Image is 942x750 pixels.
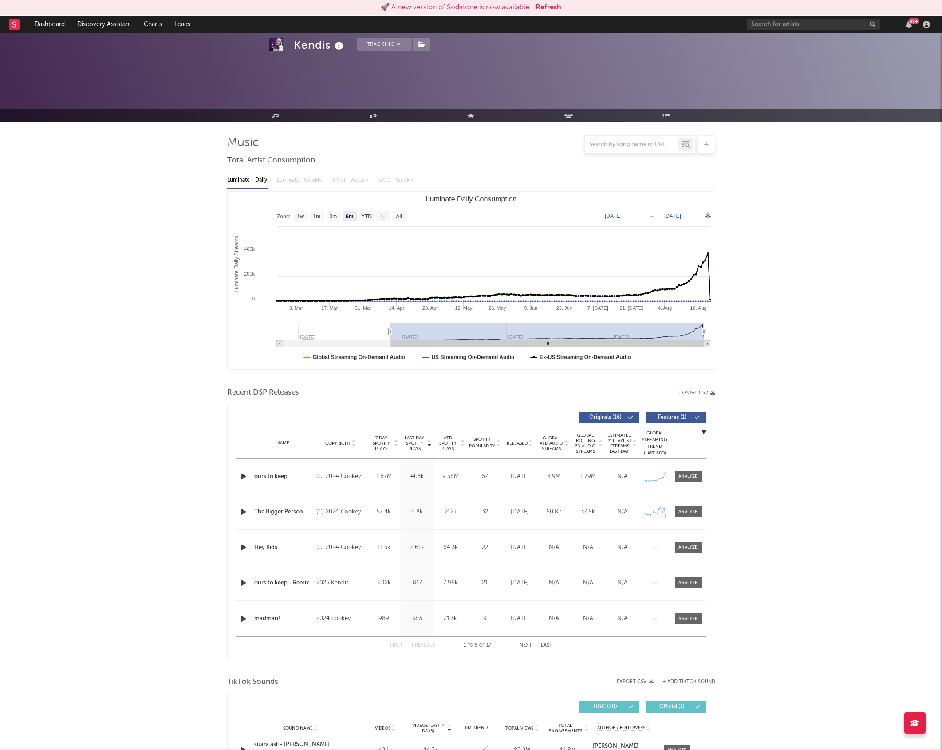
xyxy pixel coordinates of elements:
div: ours to keep [254,472,312,481]
span: Total Artist Consumption [227,155,315,166]
text: 400k [244,246,255,252]
text: Luminate Daily Streams [233,236,239,292]
span: Videos [375,726,390,731]
span: UGC ( 20 ) [585,704,626,710]
button: Next [520,643,532,648]
a: ours to keep - Remix [254,579,312,588]
button: Previous [412,643,435,648]
span: Sound Name [283,726,313,731]
button: Official(1) [646,701,706,713]
div: 3.92k [370,579,398,588]
span: Total Views [505,726,533,731]
a: The Bigger Person [254,508,312,517]
button: First [390,643,403,648]
text: 1w [297,213,304,220]
span: Estimated % Playlist Streams Last Day [607,433,632,454]
button: Export CSV [617,679,654,684]
text: 17. Mar [321,305,338,311]
text: 12. May [455,305,473,311]
button: + Add TikTok Sound [662,679,715,684]
span: Author / Followers [597,725,645,731]
div: 7.96k [436,579,465,588]
div: 21 [469,579,501,588]
div: N/A [607,614,637,623]
text: 3m [329,213,337,220]
text: → [649,213,654,219]
div: 99 + [908,18,919,24]
div: N/A [539,543,569,552]
div: 817 [403,579,432,588]
div: 11.5k [370,543,398,552]
div: 9.8k [403,508,432,517]
button: Refresh [536,2,561,13]
text: 21. [DATE] [619,305,643,311]
text: 1m [313,213,320,220]
div: suara asli - [PERSON_NAME] [254,740,347,749]
div: Name [254,440,312,446]
span: Copyright [325,441,351,446]
div: N/A [607,543,637,552]
div: Hey Kids [254,543,312,552]
text: 26. May [489,305,506,311]
div: [DATE] [505,614,535,623]
span: Total Engagements [547,723,583,734]
div: Luminate - Daily [227,173,268,188]
div: madman! [254,614,312,623]
div: [DATE] [505,508,535,517]
div: N/A [539,579,569,588]
div: 2.61k [403,543,432,552]
span: TikTok Sounds [227,677,278,687]
div: 2024 cookey. [316,613,365,624]
button: Originals(16) [579,412,639,423]
div: 2025 Kendis [316,578,365,588]
div: 67 [469,472,501,481]
svg: Luminate Daily Consumption [228,192,715,369]
span: ATD Spotify Plays [436,435,460,451]
div: Global Streaming Trend (Last 60D) [642,430,668,457]
div: 405k [403,472,432,481]
text: 28. Apr [422,305,438,311]
span: 7 Day Spotify Plays [370,435,393,451]
span: to [468,643,473,647]
button: Export CSV [678,390,715,395]
span: Spotify Popularity [469,436,495,450]
button: + Add TikTok Sound [654,679,715,684]
span: Global ATD Audio Streams [539,435,564,451]
span: Global Rolling 7D Audio Streams [573,433,598,454]
div: N/A [573,614,603,623]
div: 🚀 A new version of Sodatone is now available. [381,2,531,13]
div: (C) 2024 Cookey [316,542,365,553]
span: of [479,643,485,647]
text: Luminate Daily Consumption [426,195,516,203]
div: 21.3k [436,614,465,623]
div: 64.3k [436,543,465,552]
div: 37.8k [573,508,603,517]
span: Originals ( 16 ) [585,415,626,420]
text: YTD [361,213,371,220]
span: Features ( 1 ) [652,415,693,420]
div: 989 [370,614,398,623]
text: 0 [252,296,254,301]
text: 6m [346,213,353,220]
div: 9 [469,614,501,623]
div: N/A [573,579,603,588]
text: 200k [244,271,255,276]
a: Charts [138,16,168,33]
button: Last [541,643,552,648]
div: 60.8k [539,508,569,517]
text: 9. Jun [524,305,537,311]
strong: [PERSON_NAME] [593,743,639,749]
button: Features(1) [646,412,706,423]
span: Released [507,441,528,446]
div: (C) 2024 Cookey [316,471,365,482]
div: N/A [607,579,637,588]
text: All [396,213,402,220]
input: Search for artists [747,19,880,30]
text: 1y [380,213,386,220]
text: 18. Aug [690,305,706,311]
span: Videos (last 7 days) [410,723,446,734]
div: N/A [607,508,637,517]
div: 1.87M [370,472,398,481]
